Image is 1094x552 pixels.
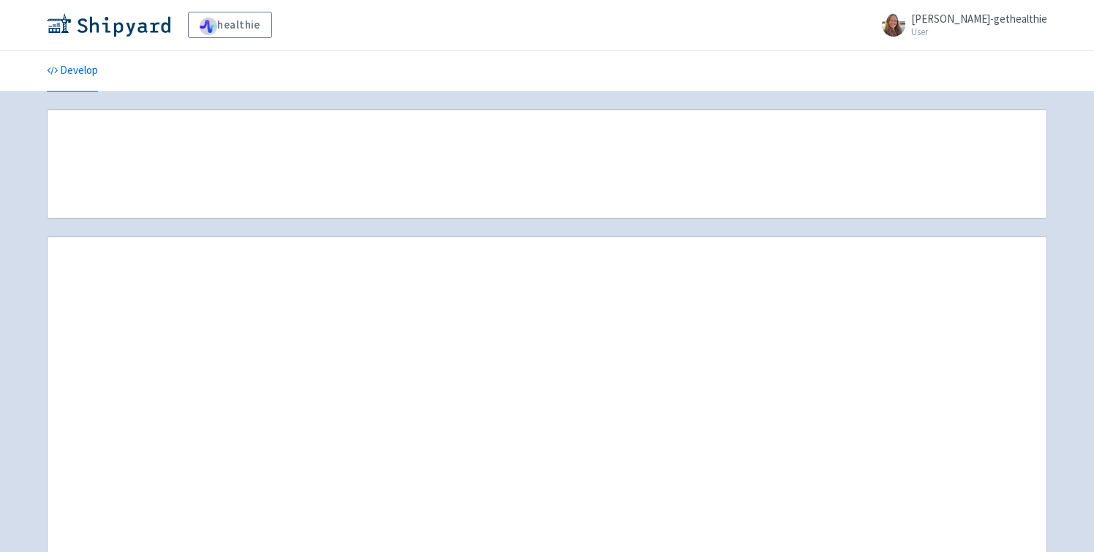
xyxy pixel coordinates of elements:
[47,51,98,92] a: Develop
[188,12,272,38] a: healthie
[911,12,1047,26] span: [PERSON_NAME]-gethealthie
[911,27,1047,37] small: User
[47,13,170,37] img: Shipyard logo
[873,13,1047,37] a: [PERSON_NAME]-gethealthie User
